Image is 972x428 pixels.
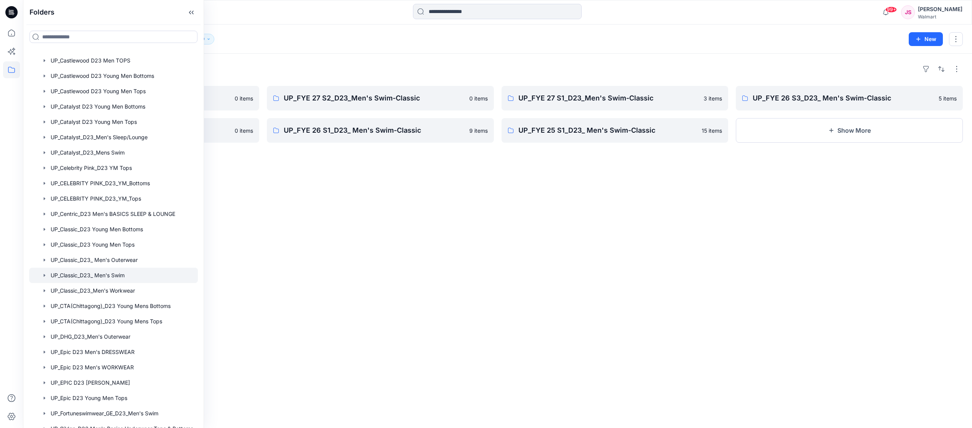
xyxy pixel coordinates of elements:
a: UP_FYE 26 S3_D23_ Men's Swim-Classic5 items [736,86,963,110]
p: 3 items [704,94,722,102]
p: 9 items [469,127,488,135]
p: 0 items [235,94,253,102]
a: UP_FYE 27 S1_D23_Men's Swim-Classic3 items [502,86,729,110]
span: 99+ [885,7,897,13]
a: UP_FYE 26 S1_D23_ Men's Swim-Classic9 items [267,118,494,143]
p: UP_FYE 26 S3_D23_ Men's Swim-Classic [753,93,934,104]
p: UP_FYE 27 S1_D23_Men's Swim-Classic [518,93,699,104]
a: UP_FYE 25 S1_D23_ Men's Swim-Classic15 items [502,118,729,143]
p: 0 items [469,94,488,102]
button: Show More [736,118,963,143]
p: UP_FYE 26 S1_D23_ Men's Swim-Classic [284,125,465,136]
button: New [909,32,943,46]
p: 0 items [235,127,253,135]
p: 15 items [702,127,722,135]
div: [PERSON_NAME] [918,5,962,14]
p: 5 items [939,94,957,102]
div: Walmart [918,14,962,20]
p: UP_FYE 27 S2_D23_Men's Swim-Classic [284,93,465,104]
div: JS [901,5,915,19]
a: UP_FYE 27 S2_D23_Men's Swim-Classic0 items [267,86,494,110]
p: UP_FYE 25 S1_D23_ Men's Swim-Classic [518,125,697,136]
